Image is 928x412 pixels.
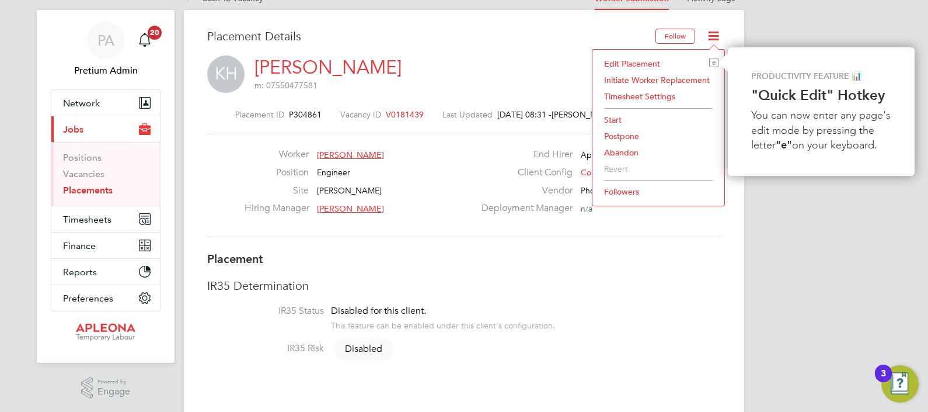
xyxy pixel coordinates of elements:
[598,88,718,105] li: Timesheet Settings
[333,337,394,361] span: Disabled
[475,202,573,214] label: Deployment Manager
[207,252,263,266] b: Placement
[37,10,175,363] nav: Main navigation
[289,109,322,120] span: P304861
[751,109,894,151] span: You can now enter any page's edit mode by pressing the letter
[63,152,102,163] a: Positions
[63,266,97,278] span: Reports
[245,167,309,179] label: Position
[598,56,718,72] li: Edit Placement
[776,139,792,151] strong: "e"
[63,293,113,304] span: Preferences
[207,278,721,293] h3: IR35 Determination
[386,109,424,120] span: V0181439
[709,58,718,67] i: e
[207,56,245,93] span: KH
[317,167,350,178] span: Engineer
[581,167,706,178] span: Combined Technical Solutions Ltd
[598,112,718,128] li: Start
[97,387,130,397] span: Engage
[442,109,493,120] label: Last Updated
[51,323,161,342] a: Go to home page
[63,240,96,251] span: Finance
[598,161,718,177] li: Revert
[76,323,135,342] img: apleona-logo-retina.png
[207,29,647,44] h3: Placement Details
[581,203,592,214] span: n/a
[728,47,915,176] div: Quick Edit Hotkey
[207,342,324,355] label: IR35 Risk
[245,148,309,161] label: Worker
[497,109,552,120] span: [DATE] 08:31 -
[552,109,616,120] span: [PERSON_NAME]
[475,185,573,197] label: Vendor
[63,185,113,196] a: Placements
[97,377,130,387] span: Powered by
[751,86,885,103] strong: "Quick Edit" Hotkey
[235,109,284,120] label: Placement ID
[63,98,100,109] span: Network
[245,185,309,197] label: Site
[51,64,161,78] span: Pretium Admin
[148,26,162,40] span: 20
[751,71,891,82] p: PRODUCTIVITY FEATURE 📊
[475,167,573,179] label: Client Config
[340,109,381,120] label: Vacancy ID
[598,144,718,161] li: Abandon
[317,185,382,196] span: [PERSON_NAME]
[792,139,877,151] span: on your keyboard.
[655,29,695,44] button: Follow
[63,168,104,179] a: Vacancies
[317,150,384,160] span: [PERSON_NAME]
[475,148,573,161] label: End Hirer
[331,305,426,317] span: Disabled for this client.
[63,124,83,135] span: Jobs
[331,317,555,331] div: This feature can be enabled under this client's configuration.
[598,128,718,144] li: Postpone
[254,80,318,91] span: m: 07550477581
[881,365,919,403] button: Open Resource Center, 3 new notifications
[317,203,384,214] span: [PERSON_NAME]
[598,72,718,88] li: Initiate Worker Replacement
[245,202,309,214] label: Hiring Manager
[63,214,111,225] span: Timesheets
[254,56,402,79] a: [PERSON_NAME]
[51,22,161,78] a: Go to account details
[97,33,114,48] span: PA
[581,185,686,196] span: Phoenix Resourcing Services
[581,150,661,160] span: Apleona HSG Limited
[598,184,718,200] li: Followers
[881,373,886,389] div: 3
[207,305,324,317] label: IR35 Status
